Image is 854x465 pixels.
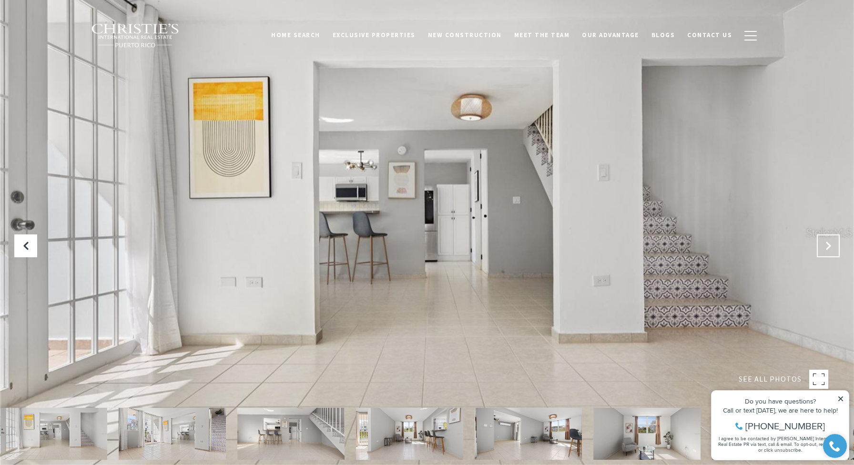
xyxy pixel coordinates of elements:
[91,23,180,48] img: Christie's International Real Estate black text logo
[593,408,701,460] img: 330 RESIDENCES AT ESCORIAL #330
[10,21,138,28] div: Do you have questions?
[582,31,639,39] span: Our Advantage
[508,26,576,44] a: Meet the Team
[651,31,675,39] span: Blogs
[39,45,119,54] span: [PHONE_NUMBER]
[738,22,763,50] button: button
[10,30,138,37] div: Call or text [DATE], we are here to help!
[326,26,422,44] a: Exclusive Properties
[356,408,463,460] img: 330 RESIDENCES AT ESCORIAL #330
[333,31,416,39] span: Exclusive Properties
[428,31,502,39] span: New Construction
[645,26,681,44] a: Blogs
[119,408,226,460] img: 330 RESIDENCES AT ESCORIAL #330
[817,234,840,257] button: Next Slide
[687,31,732,39] span: Contact Us
[12,59,136,77] span: I agree to be contacted by [PERSON_NAME] International Real Estate PR via text, call & email. To ...
[739,373,802,385] span: SEE ALL PHOTOS
[475,408,582,460] img: 330 RESIDENCES AT ESCORIAL #330
[14,234,37,257] button: Previous Slide
[265,26,326,44] a: Home Search
[422,26,508,44] a: New Construction
[237,408,345,460] img: 330 RESIDENCES AT ESCORIAL #330
[576,26,645,44] a: Our Advantage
